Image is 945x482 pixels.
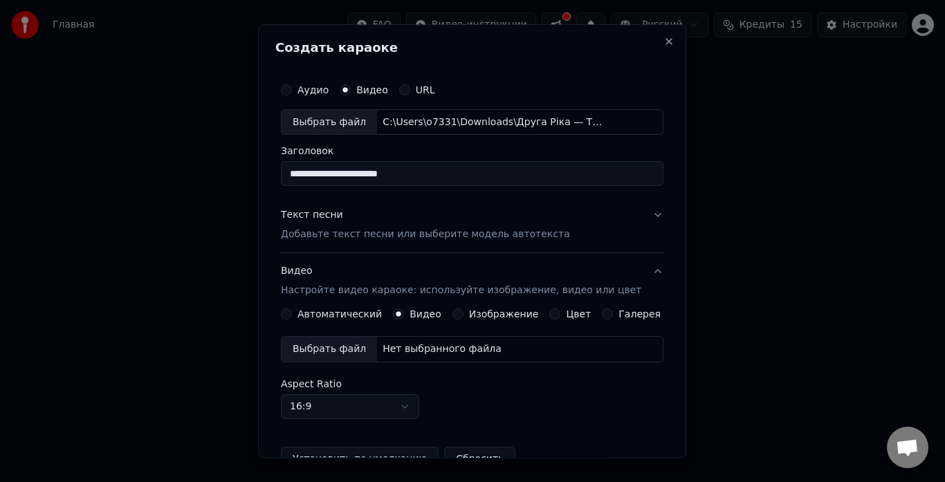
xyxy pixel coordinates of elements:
[297,85,329,95] label: Аудио
[356,85,388,95] label: Видео
[281,447,439,472] button: Установить по умолчанию
[281,198,663,253] button: Текст песниДобавьте текст песни или выберите модель автотекста
[281,380,663,389] label: Aspect Ratio
[281,147,663,156] label: Заголовок
[619,310,661,319] label: Галерея
[567,310,591,319] label: Цвет
[282,337,377,362] div: Выбрать файл
[297,310,382,319] label: Автоматический
[377,343,507,357] div: Нет выбранного файла
[416,85,435,95] label: URL
[281,254,663,309] button: ВидеоНастройте видео караоке: используйте изображение, видео или цвет
[410,310,441,319] label: Видео
[281,228,570,242] p: Добавьте текст песни или выберите модель автотекста
[377,115,612,129] div: C:\Users\o7331\Downloads\Друга Ріка — Три хвилини (інша ріка).mp4
[281,284,641,298] p: Настройте видео караоке: используйте изображение, видео или цвет
[445,447,516,472] button: Сбросить
[275,41,669,54] h2: Создать караоке
[281,209,343,223] div: Текст песни
[282,110,377,135] div: Выбрать файл
[469,310,539,319] label: Изображение
[281,265,641,298] div: Видео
